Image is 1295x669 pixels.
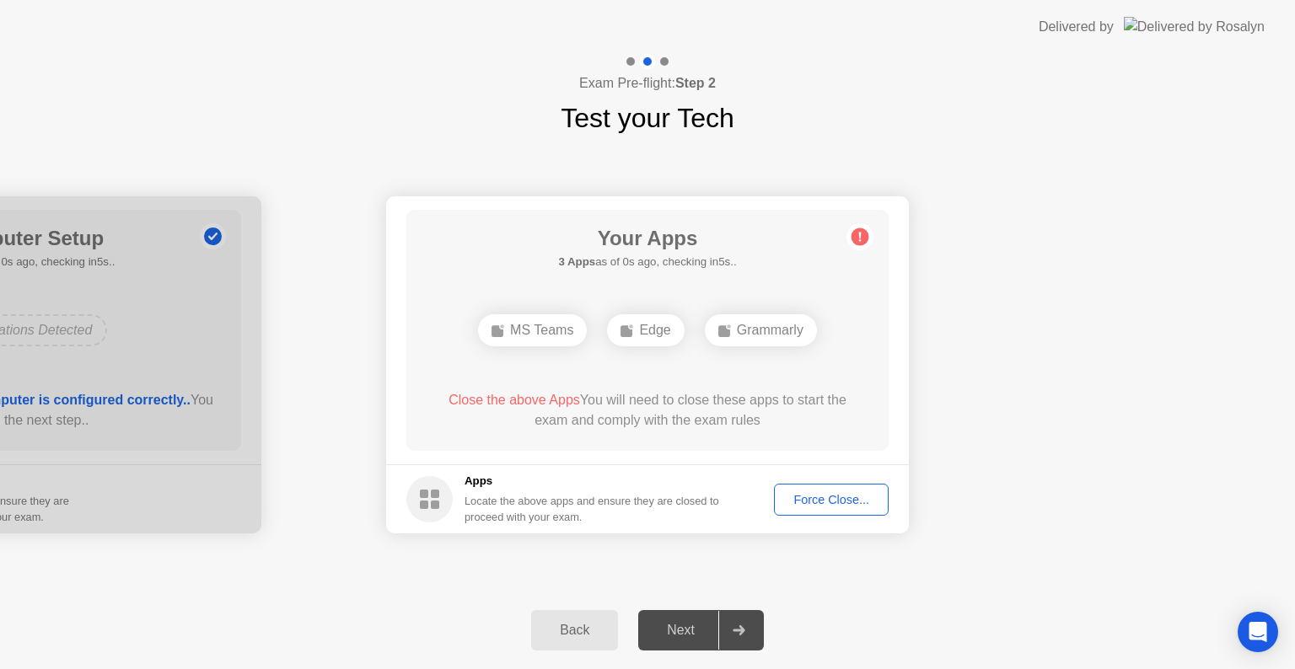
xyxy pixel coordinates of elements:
img: Delivered by Rosalyn [1124,17,1265,36]
button: Next [638,610,764,650]
b: 3 Apps [558,255,595,268]
div: MS Teams [478,314,587,346]
b: Step 2 [675,76,716,90]
button: Back [531,610,618,650]
div: Open Intercom Messenger [1238,612,1278,652]
div: Locate the above apps and ensure they are closed to proceed with your exam. [465,493,720,525]
div: Back [536,623,613,638]
div: You will need to close these apps to start the exam and comply with the exam rules [431,390,865,431]
h1: Your Apps [558,223,736,254]
div: Grammarly [705,314,817,346]
h4: Exam Pre-flight: [579,73,716,94]
div: Edge [607,314,684,346]
h1: Test your Tech [561,98,734,138]
span: Close the above Apps [449,393,580,407]
h5: as of 0s ago, checking in5s.. [558,254,736,270]
div: Force Close... [780,493,883,506]
h5: Apps [465,473,720,490]
div: Delivered by [1039,17,1114,37]
button: Force Close... [774,484,889,516]
div: Next [643,623,718,638]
